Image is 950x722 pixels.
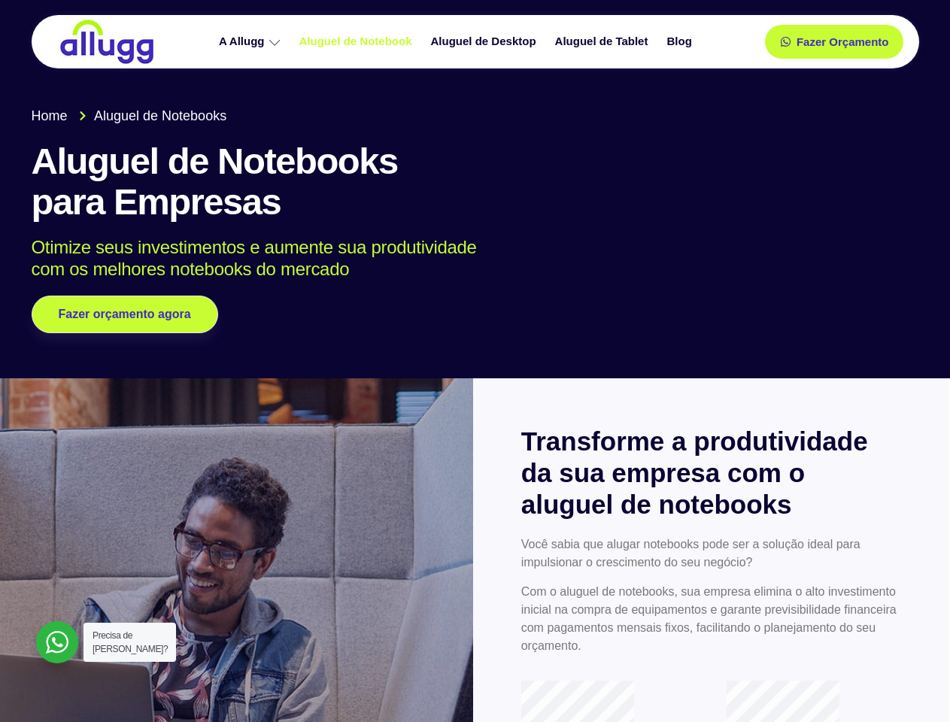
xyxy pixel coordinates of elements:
a: Fazer Orçamento [765,25,904,59]
p: Você sabia que alugar notebooks pode ser a solução ideal para impulsionar o crescimento do seu ne... [521,535,902,572]
a: A Allugg [211,29,292,55]
a: Aluguel de Tablet [548,29,660,55]
p: Otimize seus investimentos e aumente sua produtividade com os melhores notebooks do mercado [32,237,897,281]
span: Fazer Orçamento [797,36,889,47]
a: Fazer orçamento agora [32,296,218,333]
a: Aluguel de Desktop [423,29,548,55]
h1: Aluguel de Notebooks para Empresas [32,141,919,223]
p: Com o aluguel de notebooks, sua empresa elimina o alto investimento inicial na compra de equipame... [521,583,902,655]
span: Aluguel de Notebooks [90,106,226,126]
span: Precisa de [PERSON_NAME]? [93,630,168,654]
span: Fazer orçamento agora [59,308,191,320]
a: Aluguel de Notebook [292,29,423,55]
iframe: Chat Widget [875,650,950,722]
img: locação de TI é Allugg [58,19,156,65]
a: Blog [659,29,703,55]
span: Home [32,106,68,126]
h2: Transforme a produtividade da sua empresa com o aluguel de notebooks [521,426,902,520]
